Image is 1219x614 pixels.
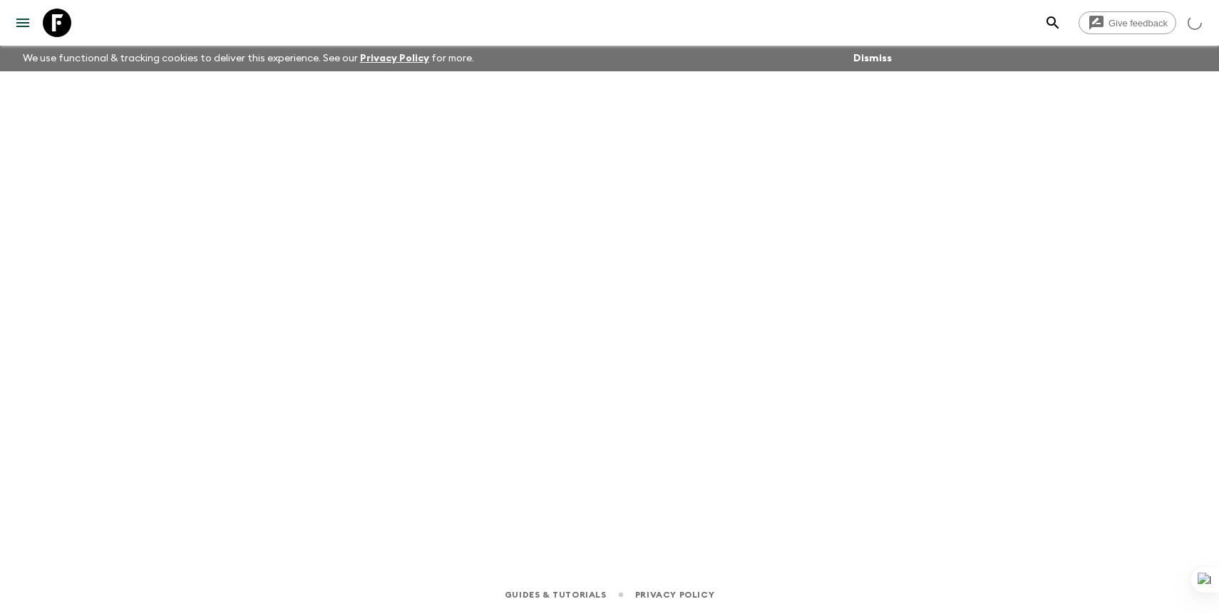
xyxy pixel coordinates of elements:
button: Dismiss [850,48,895,68]
button: search adventures [1039,9,1067,37]
a: Guides & Tutorials [505,587,607,603]
a: Privacy Policy [360,53,429,63]
a: Privacy Policy [635,587,714,603]
p: We use functional & tracking cookies to deliver this experience. See our for more. [17,46,480,71]
a: Give feedback [1079,11,1176,34]
span: Give feedback [1101,18,1176,29]
button: menu [9,9,37,37]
